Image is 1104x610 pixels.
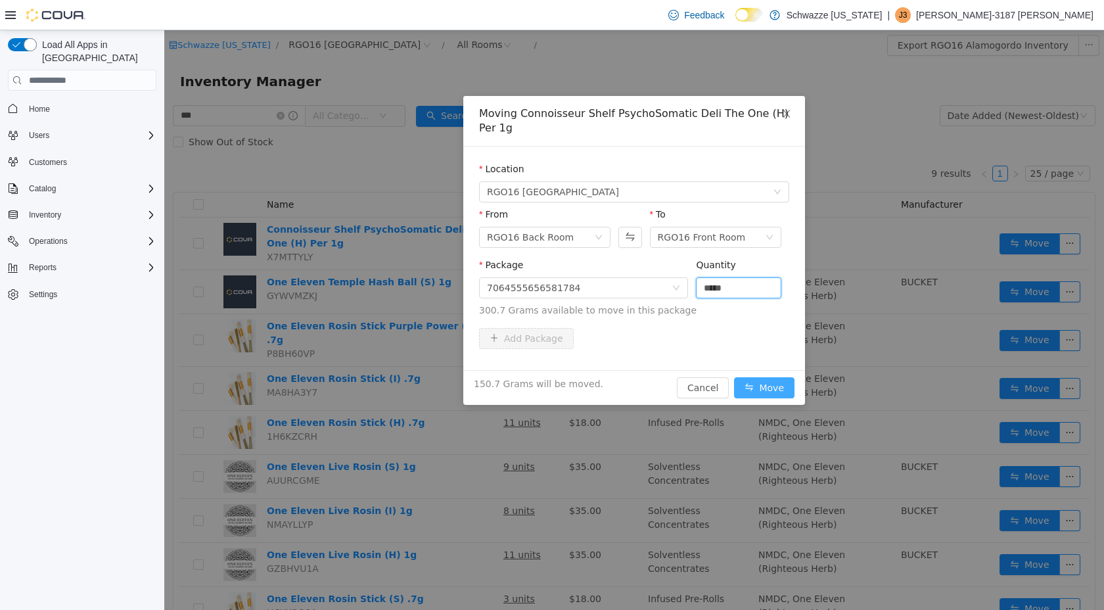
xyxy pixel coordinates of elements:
[601,203,609,212] i: icon: down
[735,8,763,22] input: Dark Mode
[604,66,641,103] button: Close
[887,7,890,23] p: |
[323,197,409,217] div: RGO16 Back Room
[29,262,57,273] span: Reports
[29,157,67,168] span: Customers
[24,100,156,116] span: Home
[663,2,729,28] a: Feedback
[3,152,162,172] button: Customers
[315,179,344,189] label: From
[24,181,61,197] button: Catalog
[24,233,156,249] span: Operations
[570,347,630,368] button: icon: swapMove
[430,203,438,212] i: icon: down
[315,229,359,240] label: Package
[323,248,417,268] div: 7064555656581784
[315,76,625,105] div: Moving Connoisseur Shelf PsychoSomatic Deli The One (H) Per 1g
[315,133,360,144] label: Location
[310,347,439,361] span: 150.7 Grams will be moved.
[899,7,908,23] span: J3
[895,7,911,23] div: Jerry-3187 Kilian
[24,260,62,275] button: Reports
[29,236,68,246] span: Operations
[315,298,409,319] button: icon: plusAdd Package
[3,179,162,198] button: Catalog
[24,207,66,223] button: Inventory
[532,229,572,240] label: Quantity
[8,93,156,338] nav: Complex example
[24,181,156,197] span: Catalog
[684,9,724,22] span: Feedback
[29,183,56,194] span: Catalog
[37,38,156,64] span: Load All Apps in [GEOGRAPHIC_DATA]
[24,128,55,143] button: Users
[454,197,477,218] button: Swap
[3,99,162,118] button: Home
[24,154,72,170] a: Customers
[29,130,49,141] span: Users
[513,347,564,368] button: Cancel
[323,152,455,172] span: RGO16 Alamogordo
[532,248,616,268] input: Quantity
[508,254,516,263] i: icon: down
[494,197,582,217] div: RGO16 Front Room
[3,285,162,304] button: Settings
[3,126,162,145] button: Users
[24,260,156,275] span: Reports
[609,158,617,167] i: icon: down
[486,179,501,189] label: To
[24,207,156,223] span: Inventory
[617,78,628,89] i: icon: close
[24,154,156,170] span: Customers
[24,101,55,117] a: Home
[29,210,61,220] span: Inventory
[787,7,883,23] p: Schwazze [US_STATE]
[3,258,162,277] button: Reports
[24,287,62,302] a: Settings
[24,286,156,302] span: Settings
[315,273,625,287] span: 300.7 Grams available to move in this package
[29,104,50,114] span: Home
[24,233,73,249] button: Operations
[29,289,57,300] span: Settings
[24,128,156,143] span: Users
[3,232,162,250] button: Operations
[916,7,1093,23] p: [PERSON_NAME]-3187 [PERSON_NAME]
[3,206,162,224] button: Inventory
[26,9,85,22] img: Cova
